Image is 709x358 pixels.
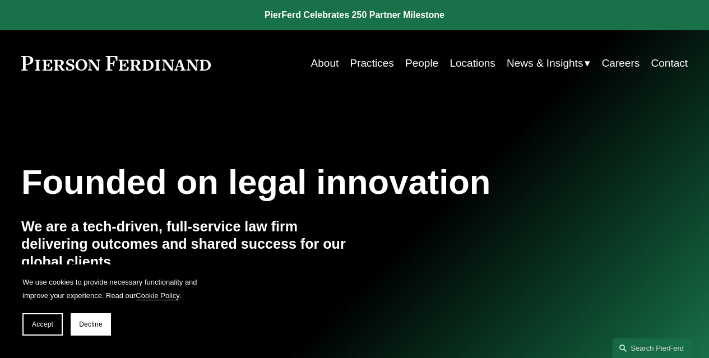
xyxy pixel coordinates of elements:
[507,53,590,74] a: folder dropdown
[450,53,495,74] a: Locations
[21,218,355,272] h4: We are a tech-driven, full-service law firm delivering outcomes and shared success for our global...
[22,276,202,302] p: We use cookies to provide necessary functionality and improve your experience. Read our .
[405,53,438,74] a: People
[79,320,103,328] span: Decline
[602,53,640,74] a: Careers
[311,53,339,74] a: About
[507,54,583,73] span: News & Insights
[613,338,691,358] a: Search this site
[22,313,63,336] button: Accept
[651,53,688,74] a: Contact
[21,162,577,202] h1: Founded on legal innovation
[32,320,53,328] span: Accept
[11,264,213,347] section: Cookie banner
[71,313,111,336] button: Decline
[136,291,179,300] a: Cookie Policy
[350,53,394,74] a: Practices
